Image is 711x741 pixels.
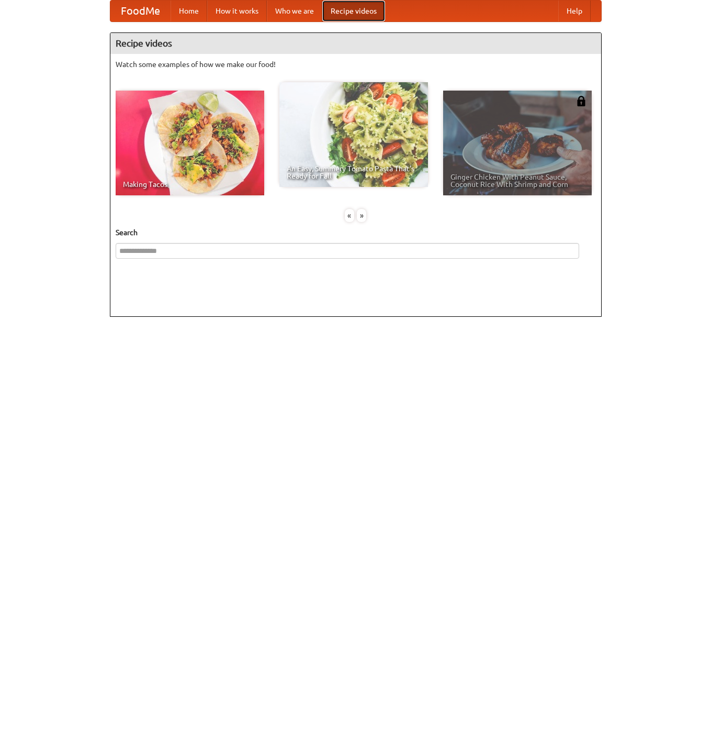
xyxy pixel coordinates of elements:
span: Making Tacos [123,181,257,188]
div: » [357,209,366,222]
a: Help [558,1,591,21]
p: Watch some examples of how we make our food! [116,59,596,70]
h4: Recipe videos [110,33,601,54]
a: An Easy, Summery Tomato Pasta That's Ready for Fall [279,82,428,187]
a: How it works [207,1,267,21]
a: Recipe videos [322,1,385,21]
img: 483408.png [576,96,586,106]
a: Who we are [267,1,322,21]
div: « [345,209,354,222]
span: An Easy, Summery Tomato Pasta That's Ready for Fall [287,165,421,180]
a: Making Tacos [116,91,264,195]
a: Home [171,1,207,21]
h5: Search [116,227,596,238]
a: FoodMe [110,1,171,21]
